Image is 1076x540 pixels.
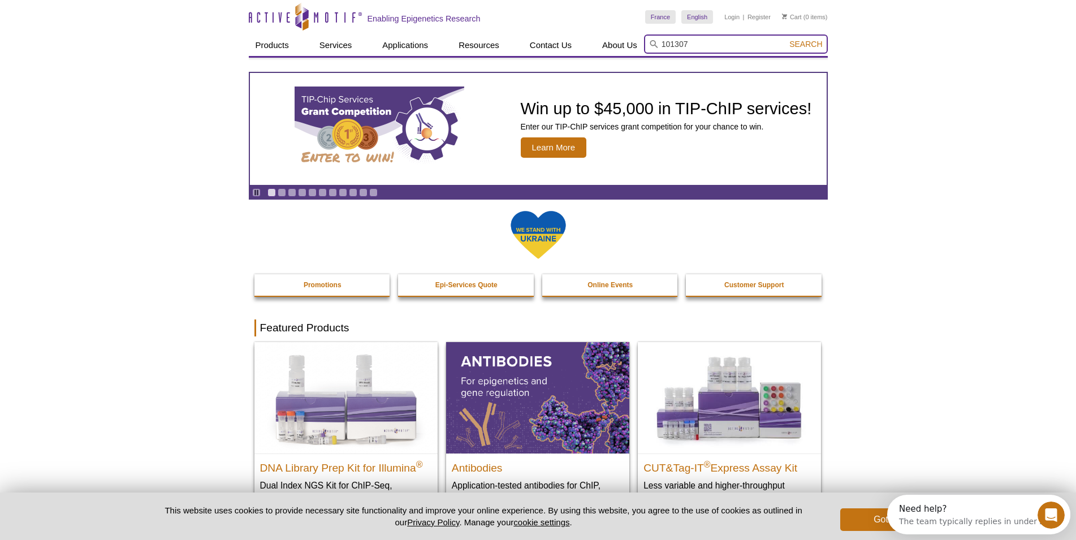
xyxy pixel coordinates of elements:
[743,10,745,24] li: |
[644,34,828,54] input: Keyword, Cat. No.
[595,34,644,56] a: About Us
[446,342,629,453] img: All Antibodies
[452,479,624,503] p: Application-tested antibodies for ChIP, CUT&Tag, and CUT&RUN.
[339,188,347,197] a: Go to slide 8
[254,342,438,453] img: DNA Library Prep Kit for Illumina
[510,210,567,260] img: We Stand With Ukraine
[250,73,827,185] a: TIP-ChIP Services Grant Competition Win up to $45,000 in TIP-ChIP services! Enter our TIP-ChIP se...
[782,14,787,19] img: Your Cart
[681,10,713,24] a: English
[359,188,368,197] a: Go to slide 10
[288,188,296,197] a: Go to slide 3
[349,188,357,197] a: Go to slide 9
[446,342,629,513] a: All Antibodies Antibodies Application-tested antibodies for ChIP, CUT&Tag, and CUT&RUN.
[254,342,438,525] a: DNA Library Prep Kit for Illumina DNA Library Prep Kit for Illumina® Dual Index NGS Kit for ChIP-...
[786,39,826,49] button: Search
[521,100,812,117] h2: Win up to $45,000 in TIP-ChIP services!
[747,13,771,21] a: Register
[308,188,317,197] a: Go to slide 5
[638,342,821,513] a: CUT&Tag-IT® Express Assay Kit CUT&Tag-IT®Express Assay Kit Less variable and higher-throughput ge...
[304,281,342,289] strong: Promotions
[643,457,815,474] h2: CUT&Tag-IT Express Assay Kit
[145,504,822,528] p: This website uses cookies to provide necessary site functionality and improve your online experie...
[416,459,423,469] sup: ®
[254,274,391,296] a: Promotions
[523,34,578,56] a: Contact Us
[407,517,459,527] a: Privacy Policy
[435,281,498,289] strong: Epi-Services Quote
[12,19,165,31] div: The team typically replies in under 2m
[398,274,535,296] a: Epi-Services Quote
[542,274,679,296] a: Online Events
[375,34,435,56] a: Applications
[513,517,569,527] button: cookie settings
[1038,502,1065,529] iframe: Intercom live chat
[249,34,296,56] a: Products
[5,5,198,36] div: Open Intercom Messenger
[295,87,464,171] img: TIP-ChIP Services Grant Competition
[329,188,337,197] a: Go to slide 7
[278,188,286,197] a: Go to slide 2
[12,10,165,19] div: Need help?
[840,508,931,531] button: Got it!
[298,188,306,197] a: Go to slide 4
[368,14,481,24] h2: Enabling Epigenetics Research
[369,188,378,197] a: Go to slide 11
[313,34,359,56] a: Services
[704,459,711,469] sup: ®
[887,495,1070,534] iframe: Intercom live chat discovery launcher
[645,10,676,24] a: France
[252,188,261,197] a: Toggle autoplay
[782,10,828,24] li: (0 items)
[254,319,822,336] h2: Featured Products
[267,188,276,197] a: Go to slide 1
[789,40,822,49] span: Search
[521,122,812,132] p: Enter our TIP-ChIP services grant competition for your chance to win.
[250,73,827,185] article: TIP-ChIP Services Grant Competition
[724,281,784,289] strong: Customer Support
[782,13,802,21] a: Cart
[587,281,633,289] strong: Online Events
[724,13,740,21] a: Login
[643,479,815,503] p: Less variable and higher-throughput genome-wide profiling of histone marks​.
[318,188,327,197] a: Go to slide 6
[686,274,823,296] a: Customer Support
[521,137,587,158] span: Learn More
[452,457,624,474] h2: Antibodies
[260,457,432,474] h2: DNA Library Prep Kit for Illumina
[260,479,432,514] p: Dual Index NGS Kit for ChIP-Seq, CUT&RUN, and ds methylated DNA assays.
[452,34,506,56] a: Resources
[638,342,821,453] img: CUT&Tag-IT® Express Assay Kit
